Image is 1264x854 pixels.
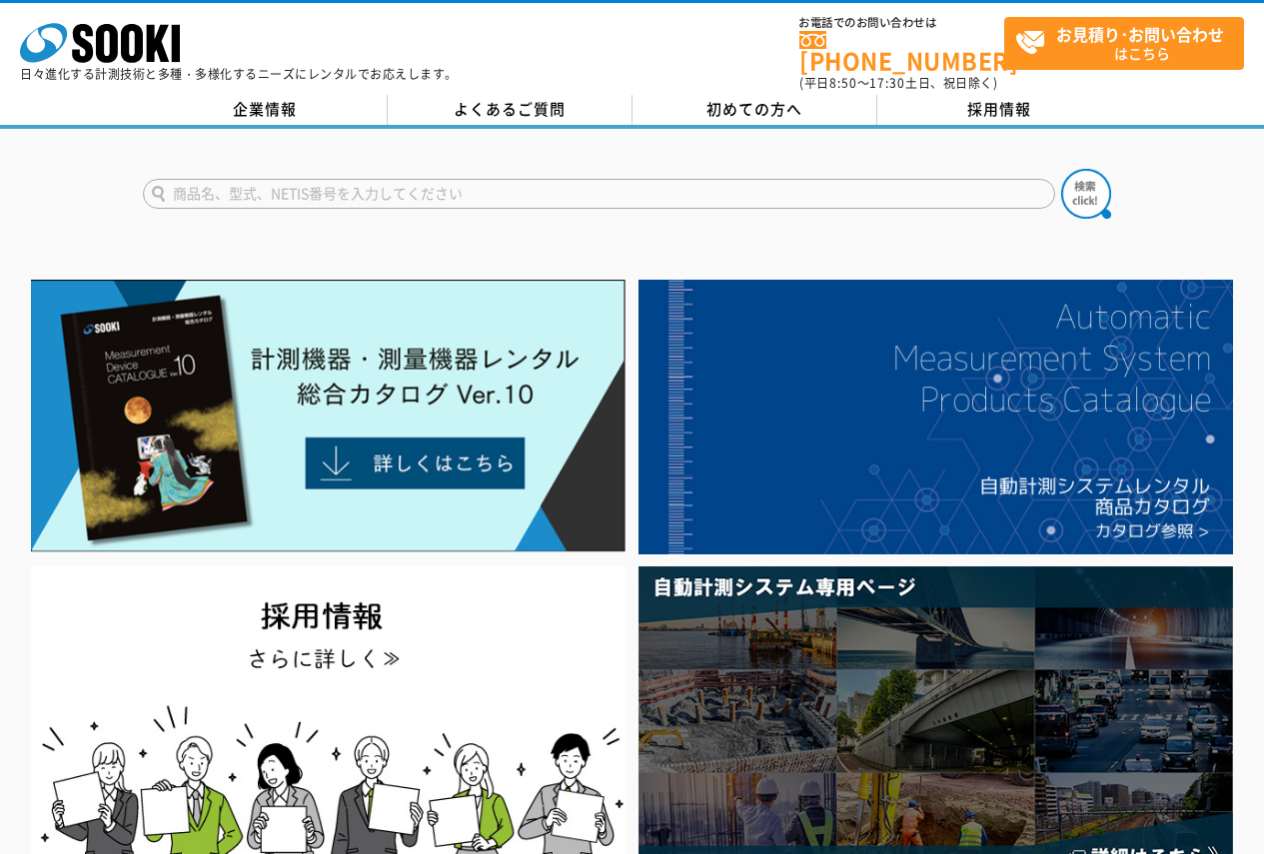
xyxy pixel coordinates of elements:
[799,74,997,92] span: (平日 ～ 土日、祝日除く)
[799,17,1004,29] span: お電話でのお問い合わせは
[1061,169,1111,219] img: btn_search.png
[31,280,626,552] img: Catalog Ver10
[388,95,632,125] a: よくあるご質問
[143,95,388,125] a: 企業情報
[638,280,1233,554] img: 自動計測システムカタログ
[1015,18,1243,68] span: はこちら
[1056,22,1224,46] strong: お見積り･お問い合わせ
[20,68,458,80] p: 日々進化する計測技術と多種・多様化するニーズにレンタルでお応えします。
[869,74,905,92] span: 17:30
[1004,17,1244,70] a: お見積り･お問い合わせはこちら
[877,95,1122,125] a: 採用情報
[829,74,857,92] span: 8:50
[706,98,802,120] span: 初めての方へ
[632,95,877,125] a: 初めての方へ
[799,31,1004,72] a: [PHONE_NUMBER]
[143,179,1055,209] input: 商品名、型式、NETIS番号を入力してください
